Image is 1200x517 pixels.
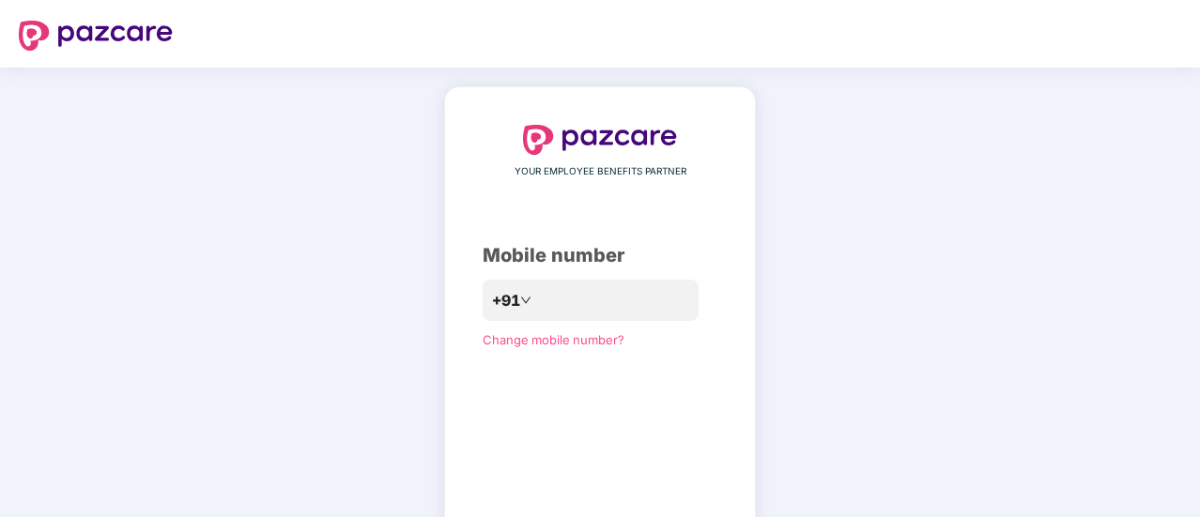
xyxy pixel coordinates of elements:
[19,21,173,51] img: logo
[520,295,531,306] span: down
[515,164,686,179] span: YOUR EMPLOYEE BENEFITS PARTNER
[523,125,677,155] img: logo
[492,289,520,312] span: +91
[483,241,717,270] div: Mobile number
[483,332,624,347] a: Change mobile number?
